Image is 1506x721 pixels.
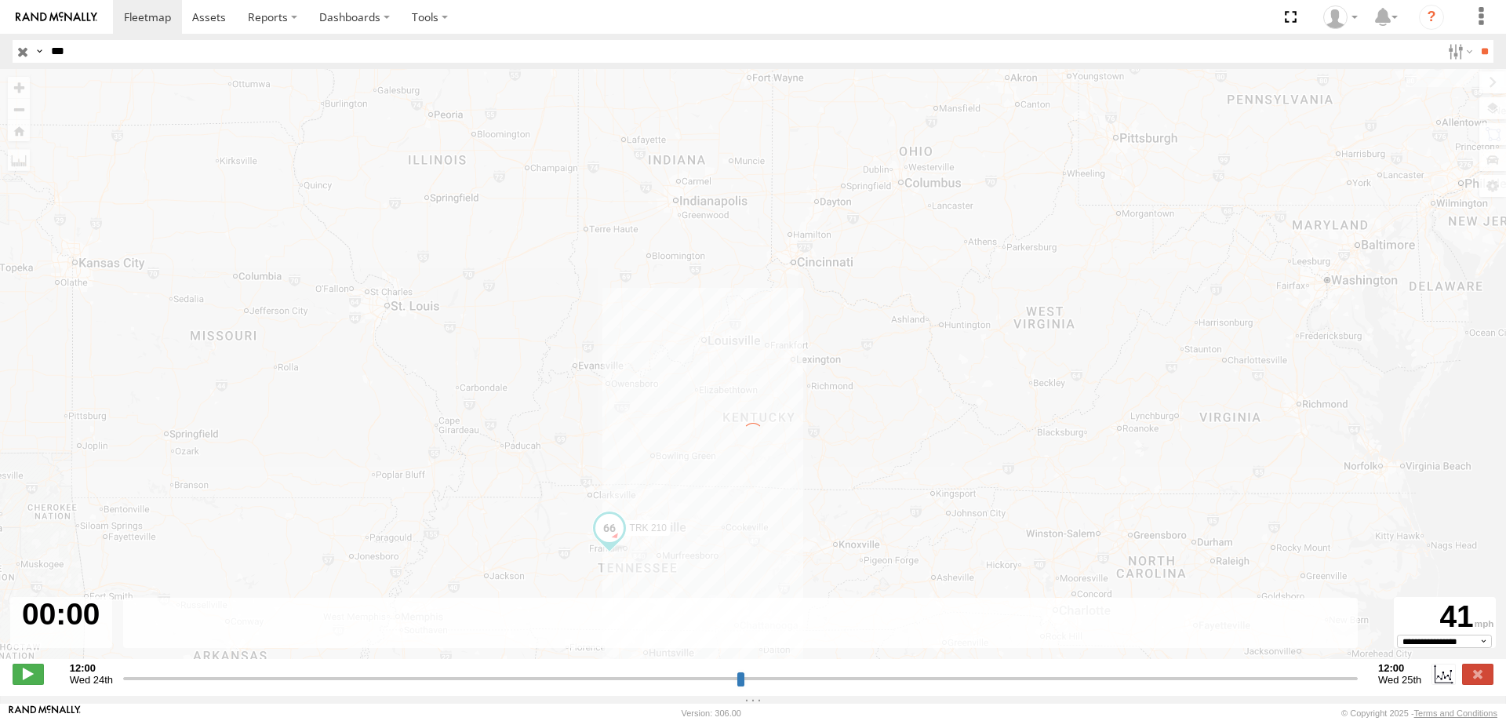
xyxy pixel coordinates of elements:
[16,12,97,23] img: rand-logo.svg
[1442,40,1475,63] label: Search Filter Options
[70,662,113,674] strong: 12:00
[1462,664,1493,684] label: Close
[1414,708,1497,718] a: Terms and Conditions
[1341,708,1497,718] div: © Copyright 2025 -
[1318,5,1363,29] div: Nele .
[1419,5,1444,30] i: ?
[33,40,45,63] label: Search Query
[1396,599,1493,635] div: 41
[1378,662,1421,674] strong: 12:00
[682,708,741,718] div: Version: 306.00
[70,674,113,686] span: Wed 24th
[9,705,81,721] a: Visit our Website
[13,664,44,684] label: Play/Stop
[1378,674,1421,686] span: Wed 25th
